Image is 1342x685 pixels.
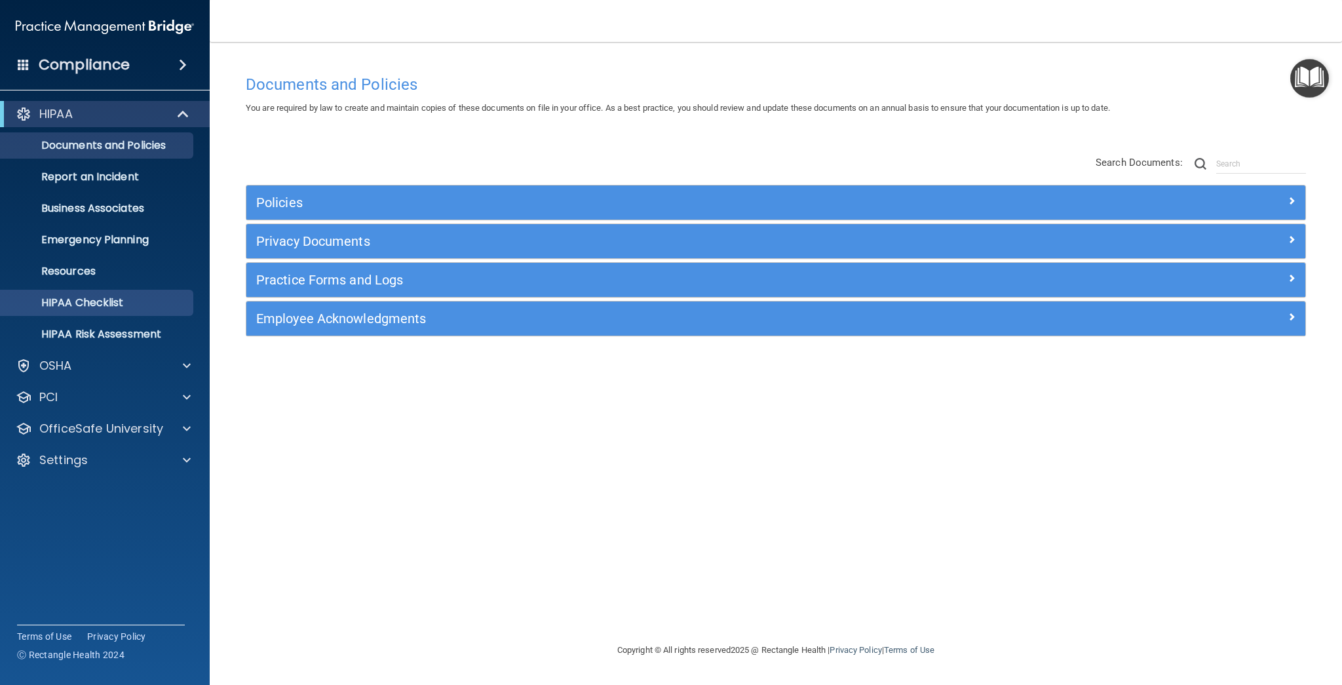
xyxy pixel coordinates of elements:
a: Policies [256,192,1295,213]
a: OfficeSafe University [16,421,191,437]
h4: Compliance [39,56,130,74]
p: OSHA [39,358,72,374]
a: Terms of Use [884,645,934,655]
img: ic-search.3b580494.png [1195,158,1206,170]
h5: Practice Forms and Logs [256,273,1031,287]
a: Employee Acknowledgments [256,308,1295,329]
p: PCI [39,389,58,405]
h4: Documents and Policies [246,76,1306,93]
button: Open Resource Center [1290,59,1329,98]
input: Search [1216,154,1306,174]
p: HIPAA Checklist [9,296,187,309]
span: You are required by law to create and maintain copies of these documents on file in your office. ... [246,103,1110,113]
p: OfficeSafe University [39,421,163,437]
p: Business Associates [9,202,187,215]
a: Privacy Policy [830,645,881,655]
p: HIPAA [39,106,73,122]
a: Privacy Policy [87,630,146,643]
div: Copyright © All rights reserved 2025 @ Rectangle Health | | [537,629,1015,671]
p: Emergency Planning [9,233,187,246]
p: Documents and Policies [9,139,187,152]
h5: Privacy Documents [256,234,1031,248]
img: PMB logo [16,14,194,40]
a: HIPAA [16,106,190,122]
p: Settings [39,452,88,468]
h5: Policies [256,195,1031,210]
span: Ⓒ Rectangle Health 2024 [17,648,125,661]
a: Privacy Documents [256,231,1295,252]
h5: Employee Acknowledgments [256,311,1031,326]
a: Practice Forms and Logs [256,269,1295,290]
a: OSHA [16,358,191,374]
p: Resources [9,265,187,278]
a: Terms of Use [17,630,71,643]
span: Search Documents: [1096,157,1183,168]
a: Settings [16,452,191,468]
a: PCI [16,389,191,405]
p: HIPAA Risk Assessment [9,328,187,341]
p: Report an Incident [9,170,187,184]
